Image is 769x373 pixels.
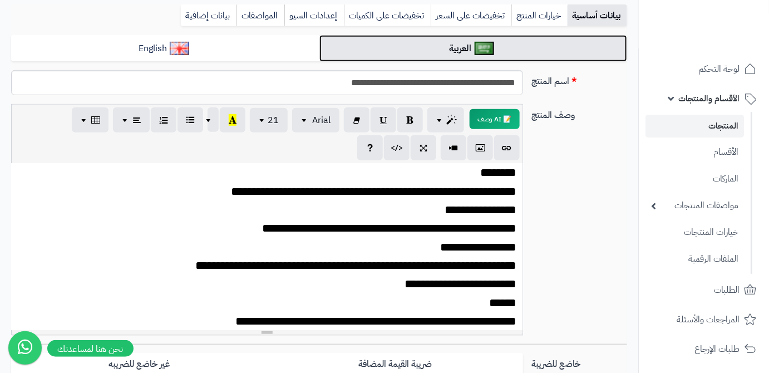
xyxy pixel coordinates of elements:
[677,312,740,327] span: المراجعات والأسئلة
[645,194,744,218] a: مواصفات المنتجات
[284,4,344,27] a: إعدادات السيو
[250,108,288,132] button: 21
[694,341,740,357] span: طلبات الإرجاع
[678,91,740,106] span: الأقسام والمنتجات
[645,115,744,138] a: المنتجات
[511,4,568,27] a: خيارات المنتج
[645,167,744,191] a: الماركات
[236,4,284,27] a: المواصفات
[714,282,740,298] span: الطلبات
[645,306,762,333] a: المراجعات والأسئلة
[11,35,319,62] a: English
[344,4,431,27] a: تخفيضات على الكميات
[170,42,189,55] img: English
[470,109,520,129] button: 📝 AI وصف
[528,70,632,88] label: اسم المنتج
[181,4,236,27] a: بيانات إضافية
[431,4,511,27] a: تخفيضات على السعر
[312,114,331,127] span: Arial
[698,61,740,77] span: لوحة التحكم
[645,336,762,362] a: طلبات الإرجاع
[645,56,762,82] a: لوحة التحكم
[645,140,744,164] a: الأقسام
[645,247,744,271] a: الملفات الرقمية
[268,114,279,127] span: 21
[292,108,339,132] button: Arial
[645,277,762,303] a: الطلبات
[568,4,627,27] a: بيانات أساسية
[528,353,632,371] label: خاضع للضريبة
[528,104,632,122] label: وصف المنتج
[475,42,494,55] img: العربية
[645,220,744,244] a: خيارات المنتجات
[319,35,628,62] a: العربية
